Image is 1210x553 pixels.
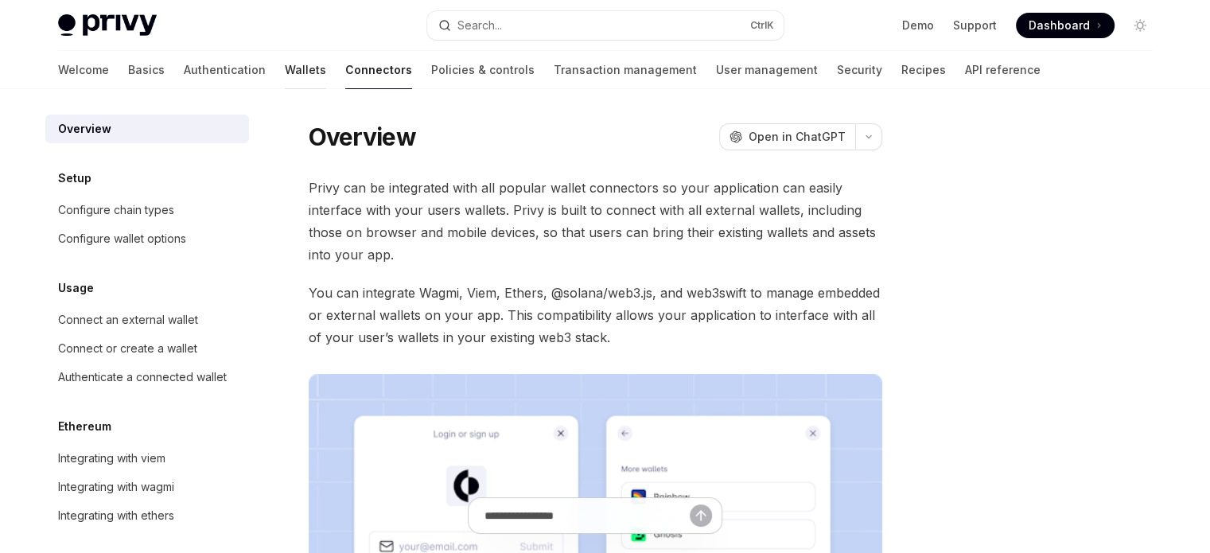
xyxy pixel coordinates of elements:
[309,177,882,266] span: Privy can be integrated with all popular wallet connectors so your application can easily interfa...
[45,363,249,391] a: Authenticate a connected wallet
[128,51,165,89] a: Basics
[902,18,934,33] a: Demo
[58,14,157,37] img: light logo
[58,201,174,220] div: Configure chain types
[45,224,249,253] a: Configure wallet options
[690,504,712,527] button: Send message
[58,310,198,329] div: Connect an external wallet
[1127,13,1153,38] button: Toggle dark mode
[719,123,855,150] button: Open in ChatGPT
[58,229,186,248] div: Configure wallet options
[45,444,249,473] a: Integrating with viem
[1016,13,1115,38] a: Dashboard
[1029,18,1090,33] span: Dashboard
[45,196,249,224] a: Configure chain types
[58,278,94,298] h5: Usage
[427,11,784,40] button: Open search
[750,19,774,32] span: Ctrl K
[309,123,416,151] h1: Overview
[45,473,249,501] a: Integrating with wagmi
[345,51,412,89] a: Connectors
[484,498,690,533] input: Ask a question...
[749,129,846,145] span: Open in ChatGPT
[965,51,1041,89] a: API reference
[953,18,997,33] a: Support
[901,51,946,89] a: Recipes
[58,449,165,468] div: Integrating with viem
[45,334,249,363] a: Connect or create a wallet
[58,506,174,525] div: Integrating with ethers
[58,368,227,387] div: Authenticate a connected wallet
[45,306,249,334] a: Connect an external wallet
[58,51,109,89] a: Welcome
[58,339,197,358] div: Connect or create a wallet
[716,51,818,89] a: User management
[837,51,882,89] a: Security
[285,51,326,89] a: Wallets
[431,51,535,89] a: Policies & controls
[58,477,174,497] div: Integrating with wagmi
[58,119,111,138] div: Overview
[58,417,111,436] h5: Ethereum
[45,115,249,143] a: Overview
[45,501,249,530] a: Integrating with ethers
[58,169,91,188] h5: Setup
[554,51,697,89] a: Transaction management
[309,282,882,349] span: You can integrate Wagmi, Viem, Ethers, @solana/web3.js, and web3swift to manage embedded or exter...
[184,51,266,89] a: Authentication
[457,16,502,35] div: Search...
